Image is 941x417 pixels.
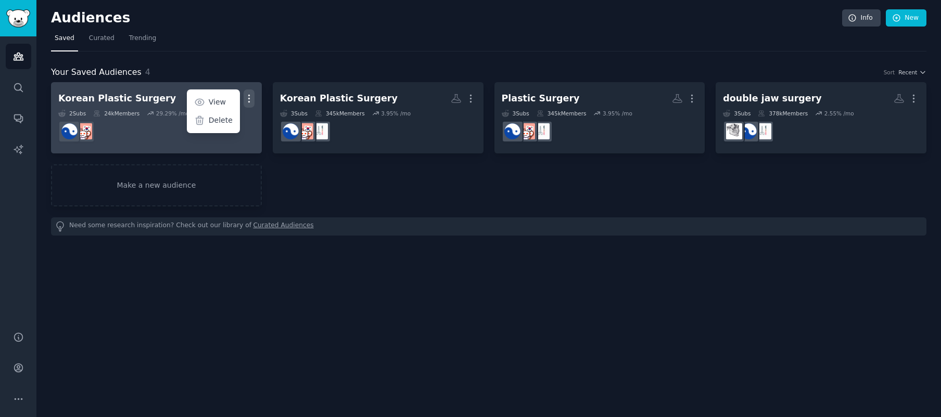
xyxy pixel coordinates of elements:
span: Curated [89,34,115,43]
div: Need some research inspiration? Check out our library of [51,217,926,236]
img: SeoulPlasticSurgery [741,123,757,139]
div: Korean Plastic Surgery [280,92,398,105]
div: Korean Plastic Surgery [58,92,176,105]
p: View [209,97,226,108]
img: PlasticSurgery [755,123,771,139]
div: 24k Members [93,110,139,117]
span: Your Saved Audiences [51,66,142,79]
img: SeoulPlasticSurgery [504,123,520,139]
a: Saved [51,30,78,51]
div: double jaw surgery [723,92,822,105]
div: 3.95 % /mo [381,110,411,117]
div: 3.95 % /mo [603,110,632,117]
div: 29.29 % /mo [156,110,189,117]
a: Trending [125,30,160,51]
a: Make a new audience [51,164,262,206]
a: Curated [85,30,118,51]
a: double jaw surgery3Subs378kMembers2.55% /moPlasticSurgerySeoulPlasticSurgeryjawsurgery [716,82,926,153]
img: PlasticSurgery [312,123,328,139]
a: Curated Audiences [253,221,314,232]
div: Plastic Surgery [502,92,580,105]
button: Recent [898,69,926,76]
a: View [188,92,238,113]
a: Info [842,9,881,27]
img: SeoulPlasticSurgery [61,123,78,139]
img: PlasticSurgery [533,123,550,139]
span: Saved [55,34,74,43]
a: Plastic Surgery3Subs345kMembers3.95% /moPlasticSurgeryKoreaSeoulBeautySeoulPlasticSurgery [494,82,705,153]
img: SeoulPlasticSurgery [283,123,299,139]
p: Delete [209,115,233,126]
div: Sort [884,69,895,76]
img: GummySearch logo [6,9,30,28]
img: KoreaSeoulBeauty [76,123,92,139]
div: 345k Members [315,110,365,117]
span: Recent [898,69,917,76]
span: 4 [145,67,150,77]
div: 2 Sub s [58,110,86,117]
div: 378k Members [758,110,808,117]
div: 3 Sub s [280,110,308,117]
a: New [886,9,926,27]
div: 3 Sub s [502,110,529,117]
a: Korean Plastic Surgery3Subs345kMembers3.95% /moPlasticSurgeryKoreaSeoulBeautySeoulPlasticSurgery [273,82,484,153]
div: 2.55 % /mo [824,110,854,117]
img: KoreaSeoulBeauty [297,123,313,139]
div: 3 Sub s [723,110,751,117]
img: KoreaSeoulBeauty [519,123,535,139]
a: Korean Plastic SurgeryViewDelete2Subs24kMembers29.29% /moKoreaSeoulBeautySeoulPlasticSurgery [51,82,262,153]
img: jawsurgery [726,123,742,139]
span: Trending [129,34,156,43]
h2: Audiences [51,10,842,27]
div: 345k Members [537,110,587,117]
